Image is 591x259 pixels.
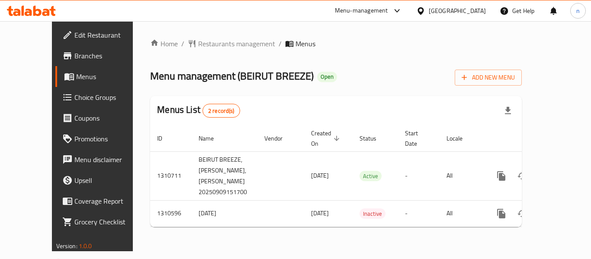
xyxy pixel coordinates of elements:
span: Coverage Report [74,196,144,206]
span: Grocery Checklist [74,217,144,227]
td: - [398,200,440,227]
span: Created On [311,128,342,149]
td: BEIRUT BREEZE, [PERSON_NAME],[PERSON_NAME] 20250909151700 [192,151,257,200]
td: 1310596 [150,200,192,227]
h2: Menus List [157,103,240,118]
span: ID [157,133,173,144]
div: Export file [498,100,518,121]
a: Coverage Report [55,191,151,211]
span: Start Date [405,128,429,149]
a: Coupons [55,108,151,128]
span: Menus [76,71,144,82]
div: [GEOGRAPHIC_DATA] [429,6,486,16]
li: / [279,38,282,49]
span: n [576,6,580,16]
span: Edit Restaurant [74,30,144,40]
div: Total records count [202,104,240,118]
div: Open [317,72,337,82]
span: Restaurants management [198,38,275,49]
span: Open [317,73,337,80]
table: enhanced table [150,125,581,227]
a: Menus [55,66,151,87]
span: Locale [446,133,474,144]
span: Coupons [74,113,144,123]
span: Branches [74,51,144,61]
button: Change Status [512,203,533,224]
span: [DATE] [311,170,329,181]
span: Inactive [360,209,385,219]
button: more [491,166,512,186]
td: - [398,151,440,200]
a: Upsell [55,170,151,191]
span: Version: [56,240,77,252]
div: Menu-management [335,6,388,16]
td: [DATE] [192,200,257,227]
span: Choice Groups [74,92,144,102]
span: Vendor [264,133,294,144]
span: Promotions [74,134,144,144]
span: Status [360,133,388,144]
th: Actions [484,125,581,152]
td: All [440,200,484,227]
span: Menus [295,38,315,49]
span: Upsell [74,175,144,185]
span: Add New Menu [462,72,515,83]
button: Add New Menu [455,70,522,86]
a: Home [150,38,178,49]
a: Promotions [55,128,151,149]
a: Grocery Checklist [55,211,151,232]
span: Active [360,171,382,181]
button: Change Status [512,166,533,186]
span: 2 record(s) [203,107,240,115]
span: Name [199,133,225,144]
li: / [181,38,184,49]
td: 1310711 [150,151,192,200]
span: Menu management ( BEIRUT BREEZE ) [150,66,314,86]
td: All [440,151,484,200]
span: Menu disclaimer [74,154,144,165]
a: Restaurants management [188,38,275,49]
span: 1.0.0 [79,240,92,252]
button: more [491,203,512,224]
a: Choice Groups [55,87,151,108]
a: Edit Restaurant [55,25,151,45]
span: [DATE] [311,208,329,219]
a: Menu disclaimer [55,149,151,170]
nav: breadcrumb [150,38,522,49]
a: Branches [55,45,151,66]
